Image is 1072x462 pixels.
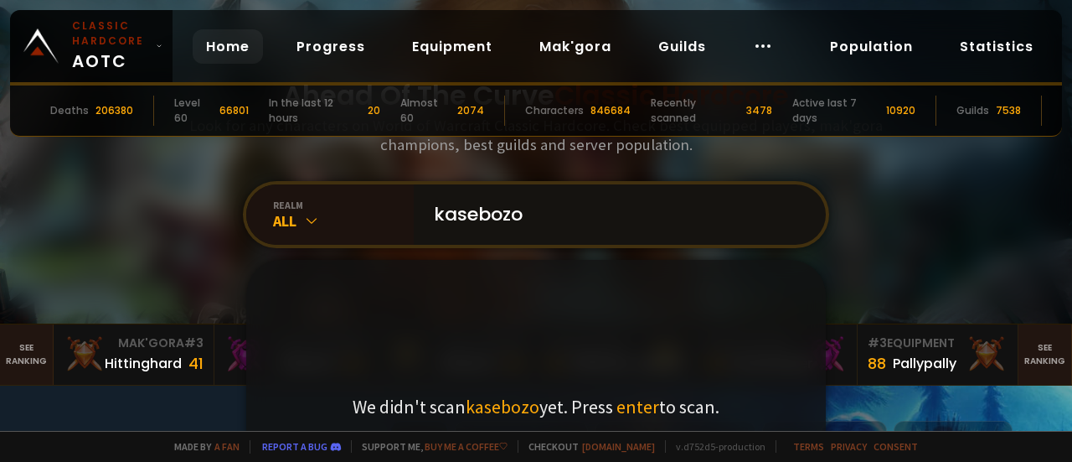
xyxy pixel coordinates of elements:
[399,29,506,64] a: Equipment
[283,29,379,64] a: Progress
[874,440,918,453] a: Consent
[946,29,1047,64] a: Statistics
[164,440,240,453] span: Made by
[425,440,508,453] a: Buy me a coffee
[214,324,375,385] a: Mak'Gora#2Rivench100
[831,440,867,453] a: Privacy
[590,103,631,118] div: 846684
[262,440,327,453] a: Report a bug
[817,29,926,64] a: Population
[269,96,361,126] div: In the last 12 hours
[184,335,204,351] span: # 3
[10,10,173,82] a: Classic HardcoreAOTC
[645,29,719,64] a: Guilds
[400,96,451,126] div: Almost 60
[868,335,887,351] span: # 3
[54,324,214,385] a: Mak'Gora#3Hittinghard41
[746,103,772,118] div: 3478
[174,96,214,126] div: Level 60
[457,103,484,118] div: 2074
[886,103,915,118] div: 10920
[50,103,89,118] div: Deaths
[466,395,539,418] span: kasebozo
[1018,324,1072,385] a: Seeranking
[351,440,508,453] span: Support me,
[651,96,739,126] div: Recently scanned
[893,353,956,374] div: Pallypally
[526,29,625,64] a: Mak'gora
[273,211,414,231] div: All
[72,18,149,49] small: Classic Hardcore
[996,103,1021,118] div: 7538
[868,335,1008,352] div: Equipment
[424,184,806,245] input: Search a character...
[616,395,659,418] span: enter
[219,103,249,118] div: 66801
[95,103,133,118] div: 206380
[188,352,204,375] div: 41
[858,324,1018,385] a: #3Equipment88Pallypally
[868,352,886,375] div: 88
[518,440,655,453] span: Checkout
[894,421,1013,457] div: Stitches
[956,103,989,118] div: Guilds
[525,103,584,118] div: Characters
[582,440,655,453] a: [DOMAIN_NAME]
[224,335,364,352] div: Mak'Gora
[72,18,149,74] span: AOTC
[665,440,765,453] span: v. d752d5 - production
[353,395,719,418] p: We didn't scan yet. Press to scan.
[273,199,414,211] div: realm
[105,353,182,374] div: Hittinghard
[793,440,824,453] a: Terms
[214,440,240,453] a: a fan
[64,335,204,352] div: Mak'Gora
[792,96,879,126] div: Active last 7 days
[193,29,263,64] a: Home
[368,103,380,118] div: 20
